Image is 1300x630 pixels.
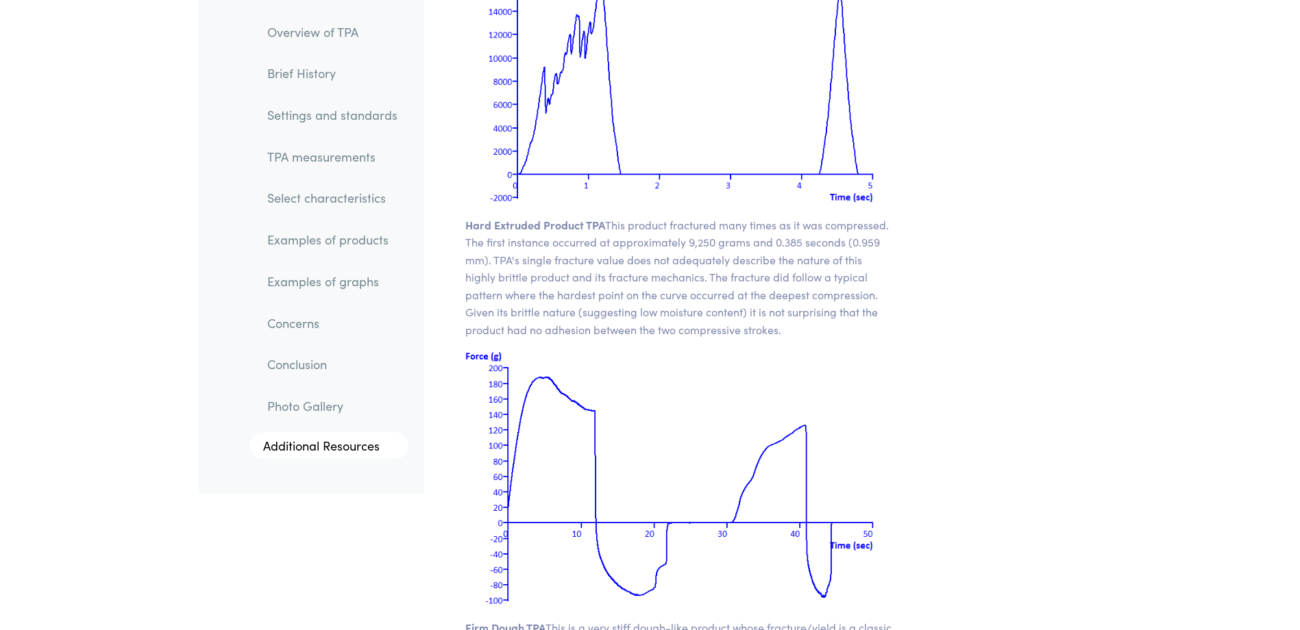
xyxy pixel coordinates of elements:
[256,307,408,339] a: Concerns
[256,266,408,297] a: Examples of graphs
[465,217,605,232] span: Hard Extruded Product TPA
[256,349,408,381] a: Conclusion
[465,216,892,339] p: This product fractured many times as it was compressed. The first instance occurred at approximat...
[256,58,408,90] a: Brief History
[249,432,408,459] a: Additional Resources
[256,141,408,173] a: TPA measurements
[256,390,408,422] a: Photo Gallery
[465,350,892,606] img: graph of firm dough under compression
[256,225,408,256] a: Examples of products
[256,183,408,214] a: Select characteristics
[256,99,408,131] a: Settings and standards
[256,16,408,48] a: Overview of TPA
